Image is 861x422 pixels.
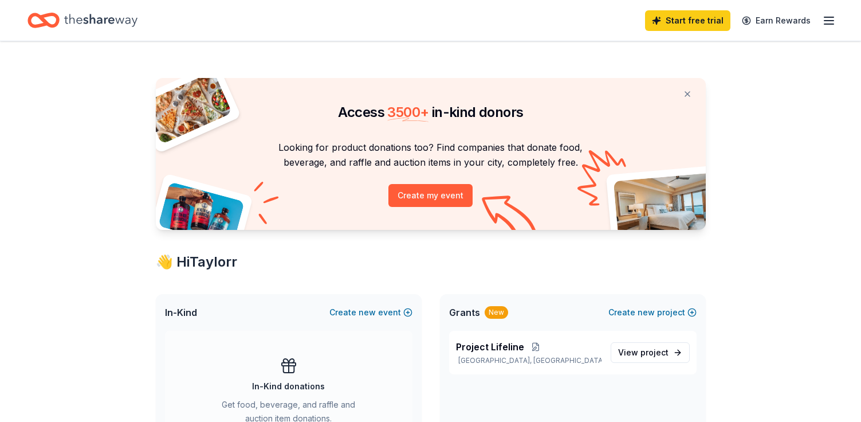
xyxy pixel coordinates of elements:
div: In-Kind donations [252,380,325,393]
button: Create my event [388,184,473,207]
span: Access in-kind donors [338,104,524,120]
img: Pizza [143,71,232,144]
a: Earn Rewards [735,10,817,31]
span: new [638,306,655,319]
span: new [359,306,376,319]
div: 👋 Hi Taylorr [156,253,706,271]
a: View project [611,342,690,363]
a: Start free trial [645,10,730,31]
div: New [485,306,508,319]
button: Createnewevent [329,306,412,319]
p: [GEOGRAPHIC_DATA], [GEOGRAPHIC_DATA] [456,356,601,365]
a: Home [27,7,137,34]
span: Grants [449,306,480,319]
p: Looking for product donations too? Find companies that donate food, beverage, and raffle and auct... [170,140,692,170]
button: Createnewproject [608,306,697,319]
span: In-Kind [165,306,197,319]
span: 3500 + [387,104,428,120]
span: Project Lifeline [456,340,524,354]
span: View [618,346,669,360]
img: Curvy arrow [482,196,539,239]
span: project [640,347,669,357]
